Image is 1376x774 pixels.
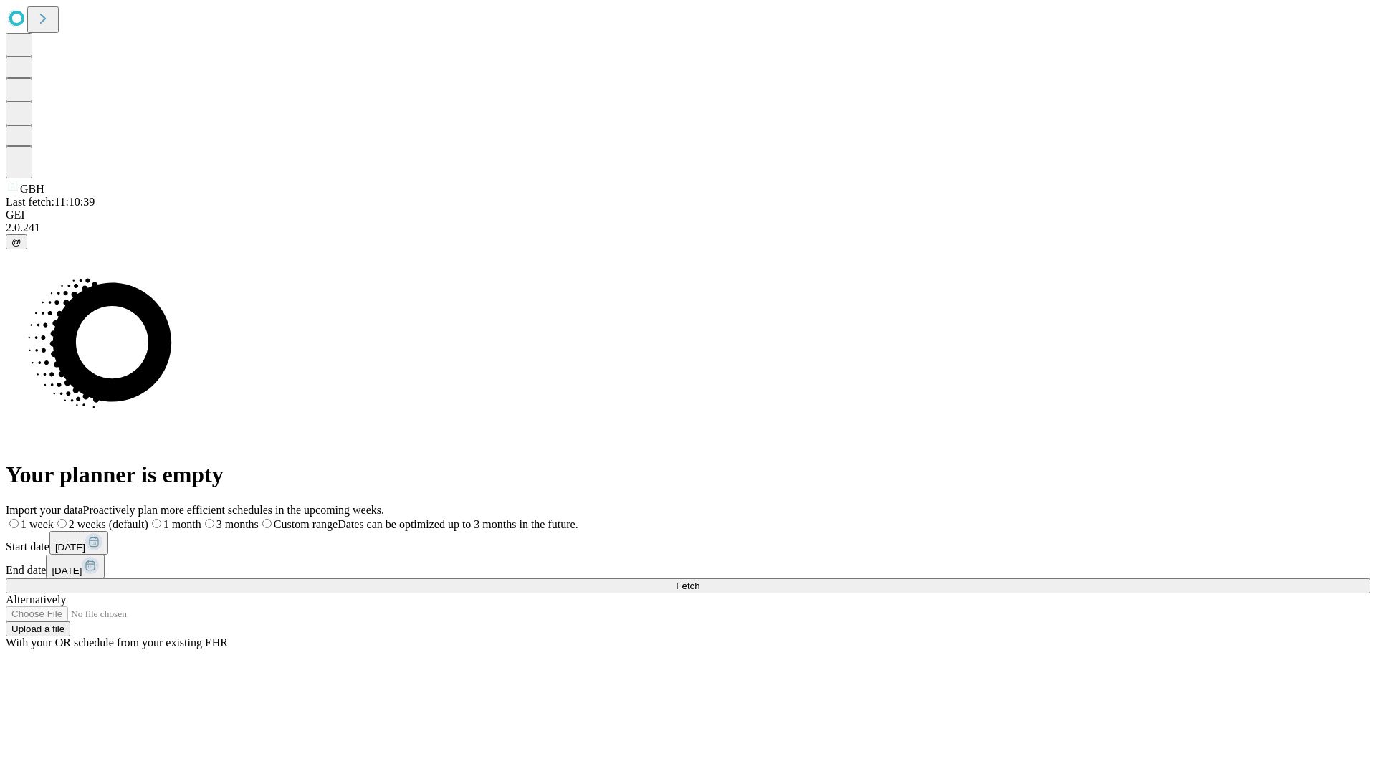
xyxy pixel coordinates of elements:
[163,518,201,530] span: 1 month
[6,234,27,249] button: @
[9,519,19,528] input: 1 week
[6,593,66,606] span: Alternatively
[6,209,1370,221] div: GEI
[6,621,70,636] button: Upload a file
[274,518,338,530] span: Custom range
[6,196,95,208] span: Last fetch: 11:10:39
[338,518,578,530] span: Dates can be optimized up to 3 months in the future.
[69,518,148,530] span: 2 weeks (default)
[6,555,1370,578] div: End date
[21,518,54,530] span: 1 week
[83,504,384,516] span: Proactively plan more efficient schedules in the upcoming weeks.
[262,519,272,528] input: Custom rangeDates can be optimized up to 3 months in the future.
[49,531,108,555] button: [DATE]
[216,518,259,530] span: 3 months
[6,578,1370,593] button: Fetch
[6,221,1370,234] div: 2.0.241
[55,542,85,553] span: [DATE]
[676,580,699,591] span: Fetch
[6,531,1370,555] div: Start date
[6,636,228,649] span: With your OR schedule from your existing EHR
[152,519,161,528] input: 1 month
[6,462,1370,488] h1: Your planner is empty
[52,565,82,576] span: [DATE]
[6,504,83,516] span: Import your data
[20,183,44,195] span: GBH
[205,519,214,528] input: 3 months
[46,555,105,578] button: [DATE]
[11,236,21,247] span: @
[57,519,67,528] input: 2 weeks (default)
